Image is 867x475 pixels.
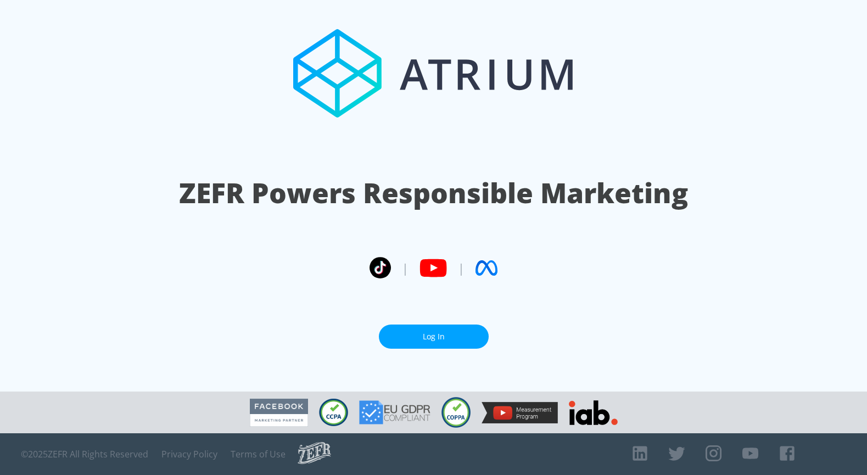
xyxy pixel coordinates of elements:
span: | [458,260,465,276]
img: GDPR Compliant [359,400,430,424]
a: Terms of Use [231,449,286,460]
img: Facebook Marketing Partner [250,399,308,427]
img: COPPA Compliant [441,397,471,428]
img: IAB [569,400,618,425]
h1: ZEFR Powers Responsible Marketing [179,174,688,212]
span: © 2025 ZEFR All Rights Reserved [21,449,148,460]
a: Log In [379,325,489,349]
img: CCPA Compliant [319,399,348,426]
span: | [402,260,409,276]
a: Privacy Policy [161,449,217,460]
img: YouTube Measurement Program [482,402,558,423]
